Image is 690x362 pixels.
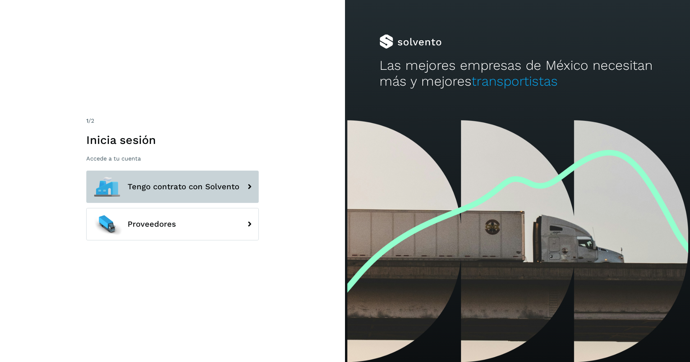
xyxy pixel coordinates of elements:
[86,208,259,240] button: Proveedores
[128,220,176,228] span: Proveedores
[86,117,259,125] div: /2
[86,171,259,203] button: Tengo contrato con Solvento
[471,73,558,89] span: transportistas
[128,182,239,191] span: Tengo contrato con Solvento
[379,58,655,90] h2: Las mejores empresas de México necesitan más y mejores
[86,133,259,147] h1: Inicia sesión
[86,155,259,162] p: Accede a tu cuenta
[86,117,88,124] span: 1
